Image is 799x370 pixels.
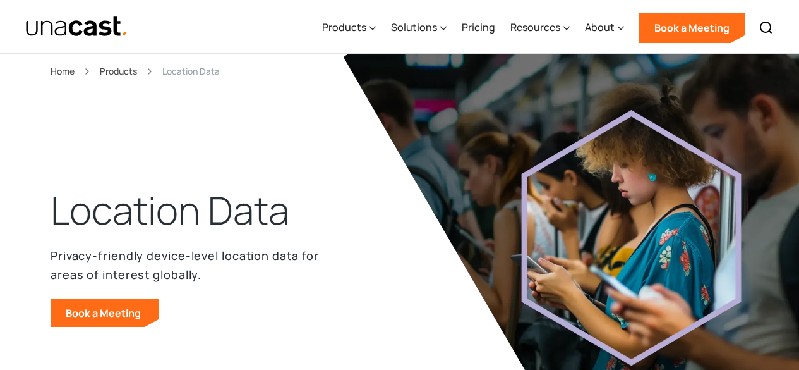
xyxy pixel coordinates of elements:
div: Solutions [391,20,437,35]
a: home [25,16,128,38]
a: Book a Meeting [639,13,745,43]
a: Home [51,64,75,78]
div: About [585,2,624,54]
div: About [585,20,615,35]
a: Products [100,64,137,78]
div: Resources [510,20,560,35]
a: Book a Meeting [51,299,159,327]
img: Search icon [759,20,774,35]
div: Solutions [391,2,447,54]
div: Products [322,20,366,35]
p: Privacy-friendly device-level location data for areas of interest globally. [51,246,349,284]
img: Unacast text logo [25,16,128,38]
div: Location Data [162,64,220,78]
a: Pricing [462,2,495,54]
div: Resources [510,2,570,54]
div: Products [322,2,376,54]
h1: Location Data [51,185,289,236]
